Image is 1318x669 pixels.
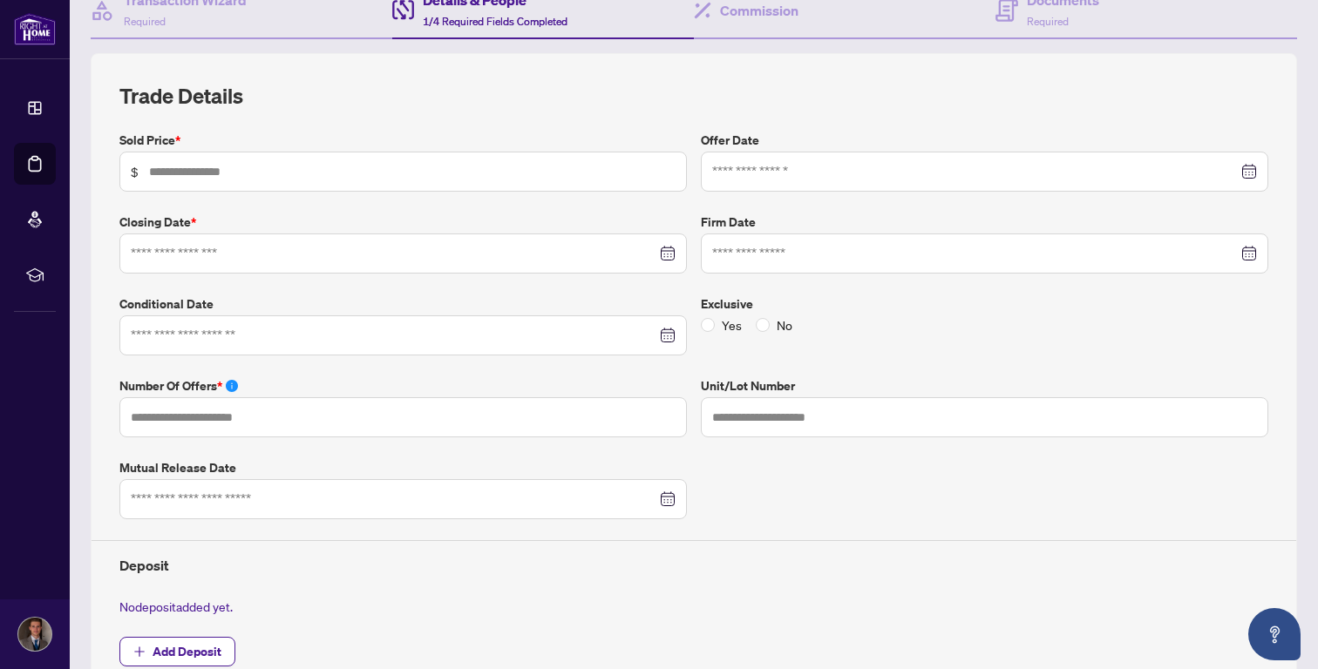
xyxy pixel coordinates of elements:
[119,458,687,477] label: Mutual Release Date
[423,15,567,28] span: 1/4 Required Fields Completed
[770,315,799,334] span: No
[124,15,166,28] span: Required
[119,82,1268,110] h2: Trade Details
[1027,15,1069,28] span: Required
[1248,608,1301,660] button: Open asap
[701,294,1268,314] label: Exclusive
[153,638,221,666] span: Add Deposit
[131,162,139,181] span: $
[119,637,235,666] button: Add Deposit
[119,213,687,232] label: Closing Date
[715,315,749,334] span: Yes
[119,555,1268,576] h4: Deposit
[701,213,1268,232] label: Firm Date
[119,294,687,314] label: Conditional Date
[14,13,56,45] img: logo
[226,380,238,392] span: info-circle
[18,618,51,651] img: Profile Icon
[701,376,1268,395] label: Unit/Lot Number
[119,131,687,150] label: Sold Price
[119,376,687,395] label: Number of offers
[701,131,1268,150] label: Offer Date
[133,645,146,658] span: plus
[119,598,233,614] span: No deposit added yet.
